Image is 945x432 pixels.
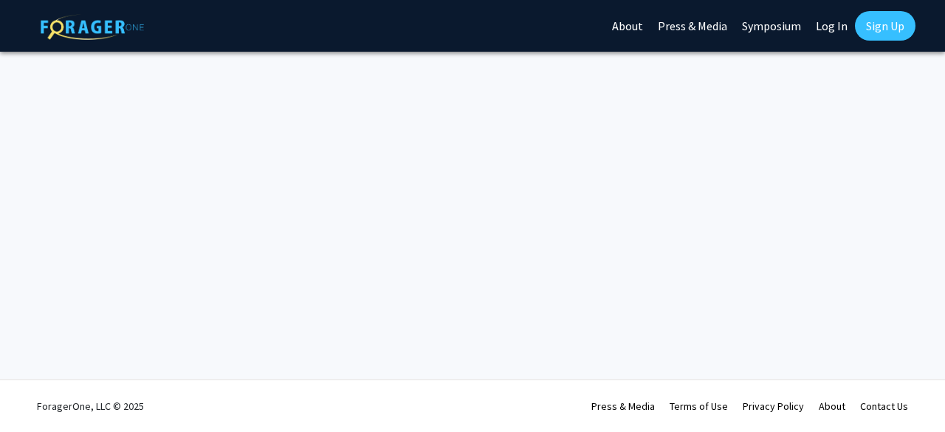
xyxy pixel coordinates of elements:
a: About [819,400,845,413]
a: Terms of Use [670,400,728,413]
img: ForagerOne Logo [41,14,144,40]
a: Contact Us [860,400,908,413]
a: Privacy Policy [743,400,804,413]
a: Press & Media [591,400,655,413]
div: ForagerOne, LLC © 2025 [37,380,144,432]
a: Sign Up [855,11,915,41]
